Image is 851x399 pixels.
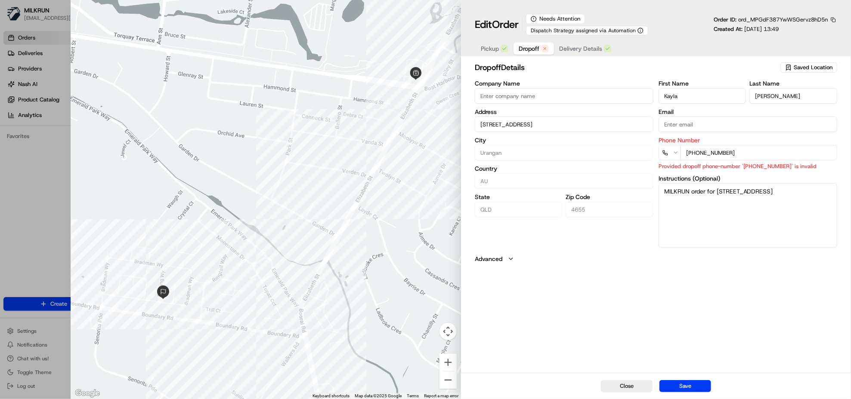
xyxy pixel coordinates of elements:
button: Map camera controls [439,323,457,340]
label: Address [475,109,653,115]
input: Enter company name [475,88,653,104]
button: Save [659,380,711,392]
label: Zip Code [566,194,653,200]
button: Keyboard shortcuts [313,393,350,399]
a: Open this area in Google Maps (opens a new window) [73,388,102,399]
span: Pickup [481,44,499,53]
button: Saved Location [780,61,837,74]
img: Google [73,388,102,399]
input: Enter last name [749,88,837,104]
input: Enter email [659,117,837,132]
a: Report a map error [424,393,458,398]
label: First Name [659,80,746,86]
button: Dispatch Strategy assigned via Automation [526,26,648,35]
button: Close [601,380,653,392]
textarea: MILKRUN order for [STREET_ADDRESS] [659,183,837,248]
span: Order [492,18,519,31]
span: Dropoff [519,44,539,53]
span: ord_MPGdF387YwWSGervz8hD5n [738,16,828,23]
span: Delivery Details [559,44,602,53]
button: Zoom in [439,354,457,371]
label: Country [475,166,653,172]
h2: dropoff Details [475,61,779,74]
label: State [475,194,563,200]
span: Saved Location [794,64,832,71]
label: City [475,137,653,143]
span: Map data ©2025 Google [355,393,402,398]
h1: Edit [475,18,519,31]
p: Order ID: [714,16,828,24]
input: Enter state [475,202,563,217]
a: Terms [407,393,419,398]
span: [DATE] 13:49 [744,25,779,33]
label: Last Name [749,80,837,86]
input: Enter country [475,173,653,189]
label: Instructions (Optional) [659,175,837,181]
p: Provided dropoff phone-number '[PHONE_NUMBER]' is invalid [659,162,837,170]
label: Advanced [475,255,502,263]
label: Phone Number [659,137,837,143]
input: Enter first name [659,88,746,104]
input: 1 Ponting Way, Urangan, QLD 4655, AU [475,117,653,132]
button: Zoom out [439,371,457,389]
p: Created At: [714,25,779,33]
input: Enter zip code [566,202,653,217]
span: Dispatch Strategy assigned via Automation [531,27,636,34]
input: Enter city [475,145,653,160]
label: Company Name [475,80,653,86]
input: Enter phone number [681,145,837,160]
div: Needs Attention [526,14,585,24]
label: Email [659,109,837,115]
button: Advanced [475,255,837,263]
